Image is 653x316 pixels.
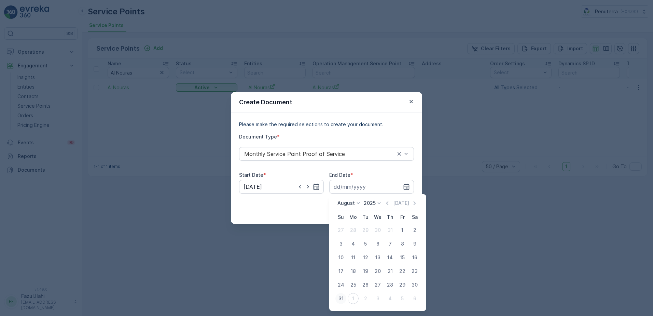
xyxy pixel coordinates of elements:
[347,211,359,223] th: Monday
[335,266,346,277] div: 17
[348,279,359,290] div: 25
[397,238,408,249] div: 8
[396,211,408,223] th: Friday
[348,238,359,249] div: 4
[372,279,383,290] div: 27
[335,225,346,236] div: 27
[335,211,347,223] th: Sunday
[409,266,420,277] div: 23
[360,225,371,236] div: 29
[372,225,383,236] div: 30
[239,97,292,107] p: Create Document
[409,279,420,290] div: 30
[337,200,355,207] p: August
[372,238,383,249] div: 6
[348,225,359,236] div: 28
[335,279,346,290] div: 24
[360,252,371,263] div: 12
[385,225,395,236] div: 31
[385,279,395,290] div: 28
[385,293,395,304] div: 4
[348,293,359,304] div: 1
[385,266,395,277] div: 21
[360,279,371,290] div: 26
[393,200,409,207] p: [DATE]
[372,293,383,304] div: 3
[409,238,420,249] div: 9
[397,293,408,304] div: 5
[397,225,408,236] div: 1
[397,252,408,263] div: 15
[385,252,395,263] div: 14
[409,225,420,236] div: 2
[239,121,414,128] p: Please make the required selections to create your document.
[409,293,420,304] div: 6
[335,252,346,263] div: 10
[239,180,324,194] input: dd/mm/yyyy
[329,180,414,194] input: dd/mm/yyyy
[372,266,383,277] div: 20
[360,293,371,304] div: 2
[409,252,420,263] div: 16
[329,172,350,178] label: End Date
[372,211,384,223] th: Wednesday
[239,172,263,178] label: Start Date
[348,252,359,263] div: 11
[360,238,371,249] div: 5
[335,293,346,304] div: 31
[359,211,372,223] th: Tuesday
[239,134,277,140] label: Document Type
[364,200,376,207] p: 2025
[335,238,346,249] div: 3
[384,211,396,223] th: Thursday
[385,238,395,249] div: 7
[360,266,371,277] div: 19
[397,266,408,277] div: 22
[397,279,408,290] div: 29
[348,266,359,277] div: 18
[372,252,383,263] div: 13
[408,211,421,223] th: Saturday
